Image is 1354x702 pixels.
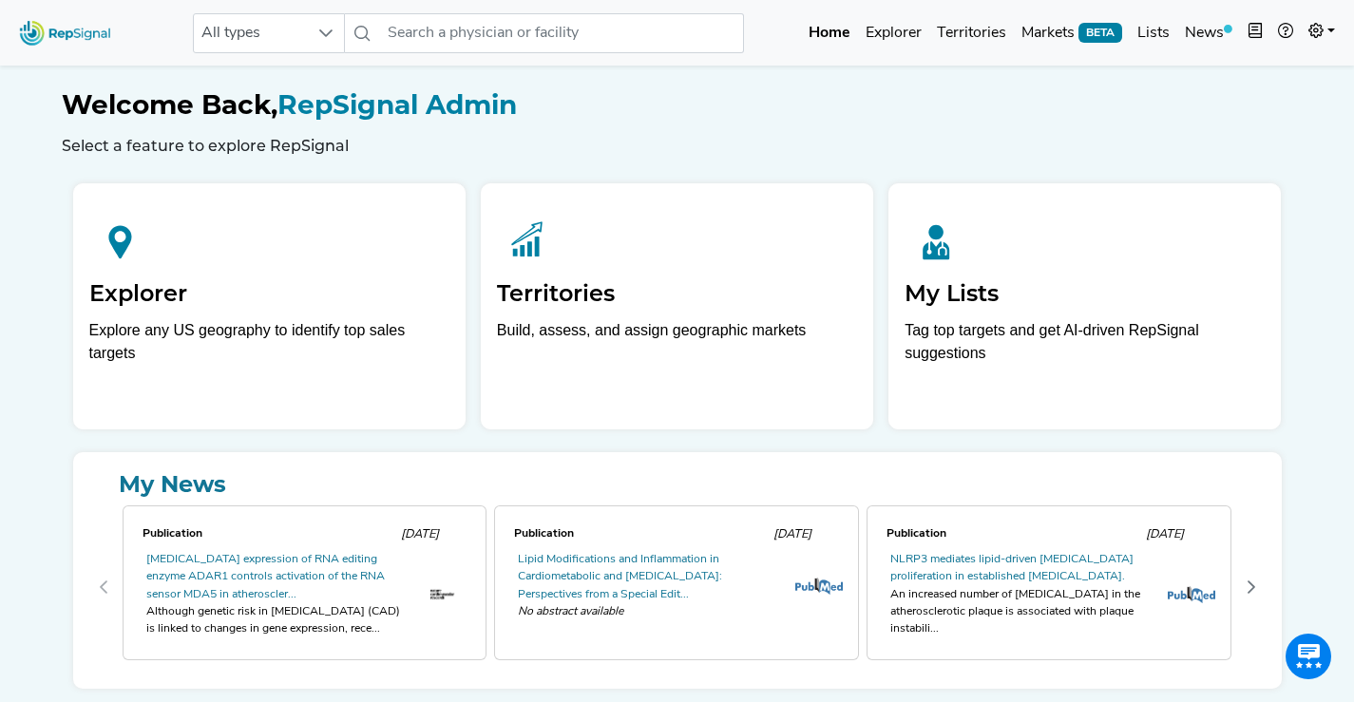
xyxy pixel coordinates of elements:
p: Build, assess, and assign geographic markets [497,319,857,375]
span: [DATE] [1146,528,1184,541]
a: My ListsTag top targets and get AI-driven RepSignal suggestions [888,183,1281,429]
div: 1 [490,502,863,674]
a: ExplorerExplore any US geography to identify top sales targets [73,183,466,429]
h6: Select a feature to explore RepSignal [62,137,1293,155]
span: Publication [514,528,574,540]
a: TerritoriesBuild, assess, and assign geographic markets [481,183,873,429]
a: Lists [1130,14,1177,52]
h1: RepSignal Admin [62,89,1293,122]
span: All types [194,14,308,52]
span: BETA [1078,23,1122,42]
a: Lipid Modifications and Inflammation in Cardiometabolic and [MEDICAL_DATA]: Perspectives from a S... [518,554,722,600]
span: Publication [143,528,202,540]
img: th [429,587,455,601]
a: My News [88,467,1267,502]
h2: My Lists [905,280,1265,308]
h2: Explorer [89,280,449,308]
a: [MEDICAL_DATA] expression of RNA editing enzyme ADAR1 controls activation of the RNA sensor MDA5 ... [146,554,385,600]
a: Explorer [858,14,929,52]
input: Search a physician or facility [380,13,743,53]
div: 2 [863,502,1235,674]
button: Intel Book [1240,14,1270,52]
span: Publication [887,528,946,540]
h2: Territories [497,280,857,308]
img: pubmed_logo.fab3c44c.png [1168,586,1215,603]
a: NLRP3 mediates lipid-driven [MEDICAL_DATA] proliferation in established [MEDICAL_DATA]. [890,554,1134,582]
div: An increased number of [MEDICAL_DATA] in the atherosclerotic plaque is associated with plaque ins... [890,586,1151,638]
span: [DATE] [773,528,811,541]
img: pubmed_logo.fab3c44c.png [795,578,843,595]
span: Welcome Back, [62,88,277,121]
div: Although genetic risk in [MEDICAL_DATA] (CAD) is linked to changes in gene expression, rece... [146,603,407,638]
div: Explore any US geography to identify top sales targets [89,319,449,365]
span: [DATE] [401,528,439,541]
p: Tag top targets and get AI-driven RepSignal suggestions [905,319,1265,375]
button: Next Page [1236,572,1267,602]
a: Home [801,14,858,52]
div: 0 [119,502,491,674]
a: News [1177,14,1240,52]
a: Territories [929,14,1014,52]
span: No abstract available [518,603,778,620]
a: MarketsBETA [1014,14,1130,52]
